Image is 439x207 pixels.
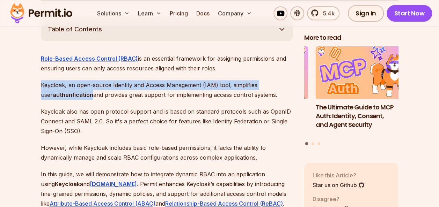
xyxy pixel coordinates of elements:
strong: Keycloak [55,181,80,187]
h3: The Ultimate Guide to MCP Auth: Identity, Consent, and Agent Security [316,103,410,129]
span: Table of Contents [48,24,102,34]
strong: authentication [53,91,93,98]
a: 5.4k [307,6,339,20]
a: Pricing [167,6,191,20]
p: Keycloak also has open protocol support and is based on standard protocols such as OpenID Connect... [41,107,293,136]
button: Learn [135,6,164,20]
p: However, while Keycloak includes basic role-based permissions, it lacks the ability to dynamicall... [41,143,293,162]
h2: More to read [304,33,398,42]
button: Solutions [94,6,132,20]
li: 1 of 3 [316,46,410,138]
a: Attribute-Based Access Control (ABAC) [50,200,155,207]
img: Permit logo [7,1,75,25]
img: Human-in-the-Loop for AI Agents: Best Practices, Frameworks, Use Cases, and Demo [214,46,308,99]
p: Disagree? [313,195,350,203]
h3: Human-in-the-Loop for AI Agents: Best Practices, Frameworks, Use Cases, and Demo [214,103,308,138]
div: Posts [304,46,398,146]
li: 3 of 3 [214,46,308,138]
a: Docs [193,6,212,20]
p: Like this Article? [313,171,365,179]
a: Sign In [348,5,384,22]
a: [DOMAIN_NAME] [90,181,137,187]
a: Start Now [387,5,432,22]
button: Table of Contents [41,17,293,41]
p: Keycloak, an open-source Identity and Access Management (IAM) tool, simplifies user and provides ... [41,80,293,100]
button: Go to slide 3 [317,142,320,145]
a: The Ultimate Guide to MCP Auth: Identity, Consent, and Agent SecurityThe Ultimate Guide to MCP Au... [316,46,410,138]
button: Company [215,6,255,20]
button: Go to slide 1 [305,142,308,145]
span: 5.4k [319,9,335,17]
button: Go to slide 2 [312,142,314,145]
img: The Ultimate Guide to MCP Auth: Identity, Consent, and Agent Security [316,46,410,99]
p: is an essential framework for assigning permissions and ensuring users can only access resources ... [41,54,293,73]
a: Relationship-Based Access Control (ReBAC) [165,200,283,207]
a: Role-Based Access Control (RBAC) [41,55,138,62]
a: Star us on Github [313,181,365,189]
